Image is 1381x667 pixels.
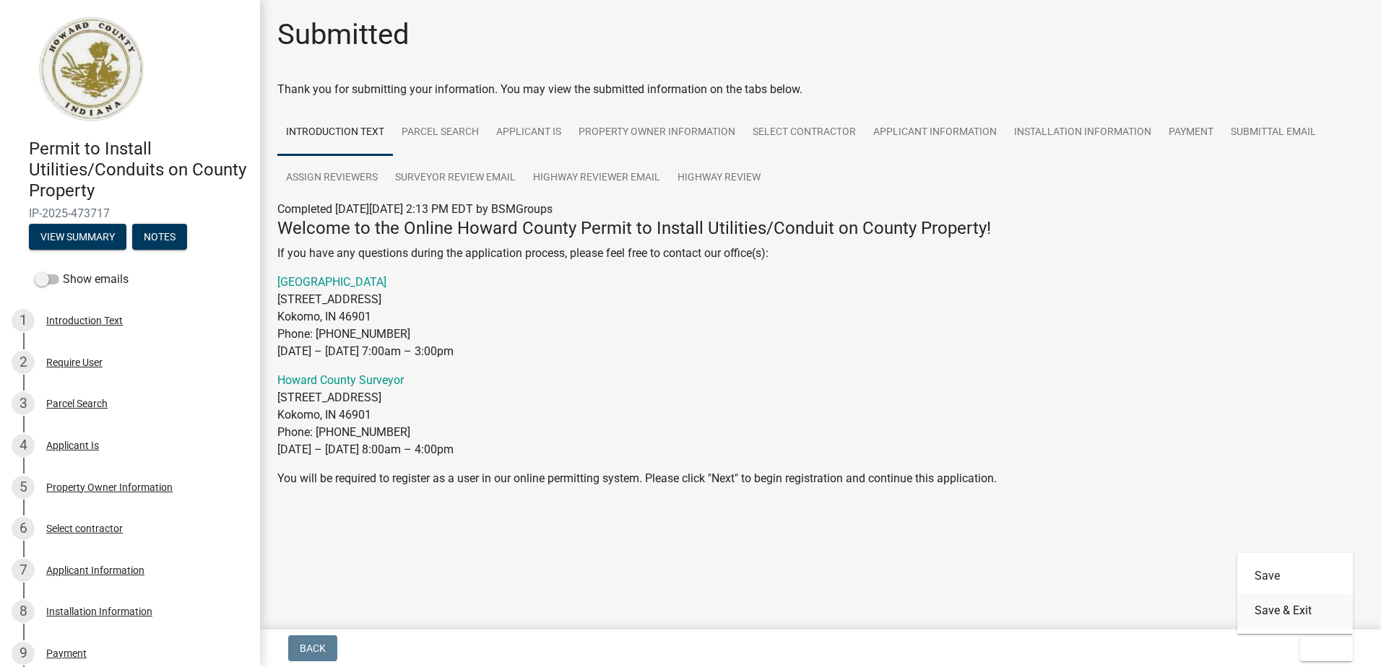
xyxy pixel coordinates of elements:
[46,440,99,450] div: Applicant Is
[12,351,35,374] div: 2
[277,470,1364,487] p: You will be required to register as a user in our online permitting system. Please click "Next" t...
[277,202,553,216] span: Completed [DATE][DATE] 2:13 PM EDT by BSMGroups
[46,357,103,367] div: Require User
[1237,553,1353,634] div: Exit
[12,309,35,332] div: 1
[29,232,126,244] wm-modal-confirm: Summary
[277,373,404,387] a: Howard County Surveyor
[277,155,386,201] a: Assign Reviewers
[29,139,248,201] h4: Permit to Install Utilities/Conduits on County Property
[46,482,173,492] div: Property Owner Information
[300,642,326,654] span: Back
[288,635,337,661] button: Back
[29,15,152,123] img: Howard County, Indiana
[46,523,123,533] div: Select contractor
[1312,642,1333,654] span: Exit
[1237,593,1353,628] button: Save & Exit
[12,517,35,540] div: 6
[46,315,123,326] div: Introduction Text
[46,606,152,616] div: Installation Information
[744,110,865,156] a: Select contractor
[386,155,524,201] a: Surveyor Review Email
[669,155,769,201] a: Highway Review
[488,110,570,156] a: Applicant Is
[277,275,386,289] a: [GEOGRAPHIC_DATA]
[277,274,1364,360] p: [STREET_ADDRESS] Kokomo, IN 46901 Phone: [PHONE_NUMBER] [DATE] – [DATE] 7:00am – 3:00pm
[277,372,1364,458] p: [STREET_ADDRESS] Kokomo, IN 46901 Phone: [PHONE_NUMBER] [DATE] – [DATE] 8:00am – 4:00pm
[29,224,126,250] button: View Summary
[1005,110,1160,156] a: Installation Information
[1222,110,1325,156] a: Submittal Email
[277,17,410,52] h1: Submitted
[46,648,87,658] div: Payment
[524,155,669,201] a: Highway Reviewer Email
[393,110,488,156] a: Parcel Search
[46,565,144,575] div: Applicant Information
[132,232,187,244] wm-modal-confirm: Notes
[12,600,35,623] div: 8
[277,81,1364,98] div: Thank you for submitting your information. You may view the submitted information on the tabs below.
[1160,110,1222,156] a: Payment
[132,224,187,250] button: Notes
[35,271,129,288] label: Show emails
[1237,559,1353,593] button: Save
[277,218,1364,239] h4: Welcome to the Online Howard County Permit to Install Utilities/Conduit on County Property!
[1300,635,1353,661] button: Exit
[12,434,35,457] div: 4
[277,110,393,156] a: Introduction Text
[865,110,1005,156] a: Applicant Information
[29,206,231,220] span: IP-2025-473717
[46,398,108,409] div: Parcel Search
[277,245,1364,262] p: If you have any questions during the application process, please feel free to contact our office(s):
[12,476,35,499] div: 5
[570,110,744,156] a: Property Owner Information
[12,392,35,415] div: 3
[12,642,35,665] div: 9
[12,559,35,582] div: 7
